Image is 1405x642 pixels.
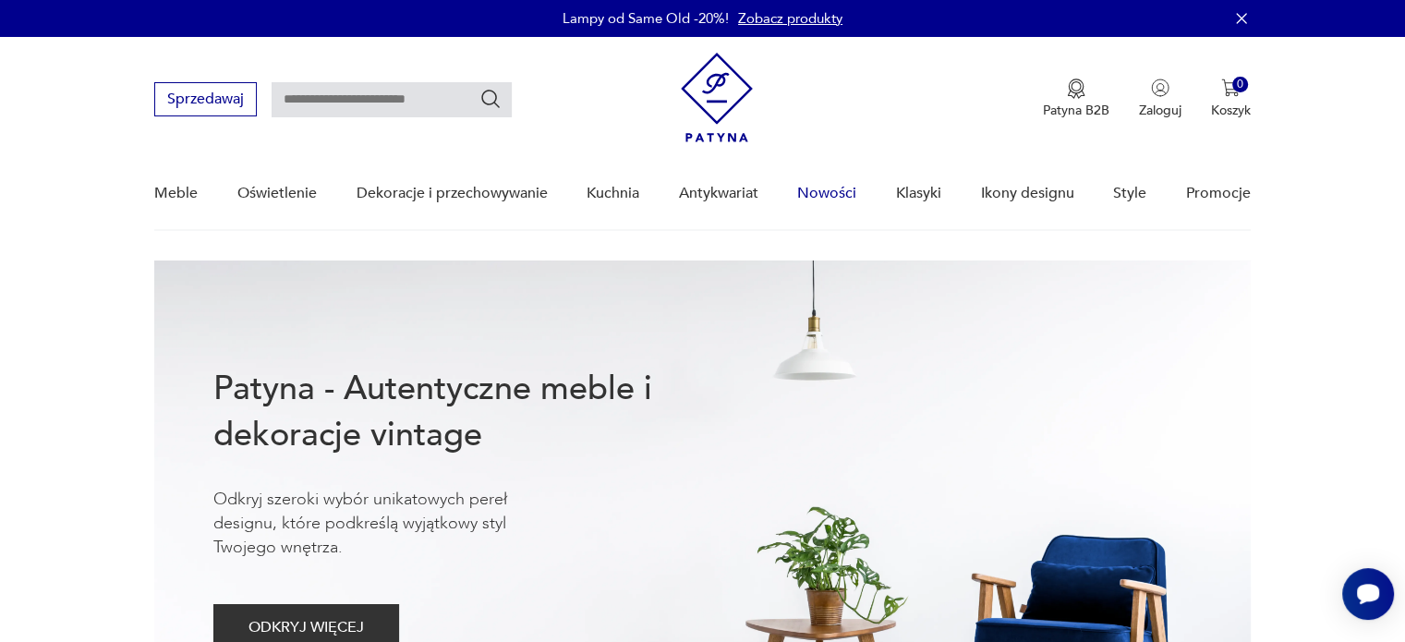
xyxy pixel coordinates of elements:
a: Promocje [1186,158,1251,229]
button: Patyna B2B [1043,79,1109,119]
a: Meble [154,158,198,229]
h1: Patyna - Autentyczne meble i dekoracje vintage [213,366,712,458]
a: Zobacz produkty [738,9,842,28]
p: Patyna B2B [1043,102,1109,119]
iframe: Smartsupp widget button [1342,568,1394,620]
button: Sprzedawaj [154,82,257,116]
a: Sprzedawaj [154,94,257,107]
p: Koszyk [1211,102,1251,119]
a: Dekoracje i przechowywanie [356,158,547,229]
img: Ikona medalu [1067,79,1085,99]
button: Zaloguj [1139,79,1181,119]
div: 0 [1232,77,1248,92]
p: Lampy od Same Old -20%! [563,9,729,28]
img: Ikonka użytkownika [1151,79,1169,97]
a: Ikona medaluPatyna B2B [1043,79,1109,119]
a: Nowości [797,158,856,229]
button: 0Koszyk [1211,79,1251,119]
p: Odkryj szeroki wybór unikatowych pereł designu, które podkreślą wyjątkowy styl Twojego wnętrza. [213,488,564,560]
a: Klasyki [896,158,941,229]
button: Szukaj [479,88,502,110]
p: Zaloguj [1139,102,1181,119]
a: Oświetlenie [237,158,317,229]
a: Style [1113,158,1146,229]
a: Kuchnia [587,158,639,229]
a: Antykwariat [679,158,758,229]
a: Ikony designu [980,158,1073,229]
a: ODKRYJ WIĘCEJ [213,623,399,636]
img: Patyna - sklep z meblami i dekoracjami vintage [681,53,753,142]
img: Ikona koszyka [1221,79,1240,97]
